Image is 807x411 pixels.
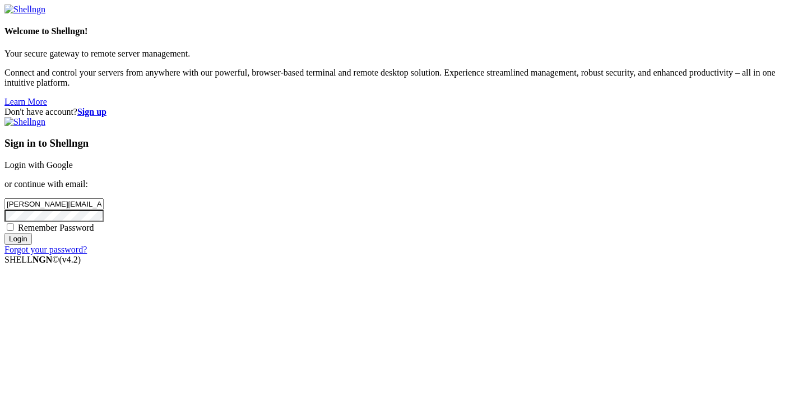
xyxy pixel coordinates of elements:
[33,255,53,264] b: NGN
[4,255,81,264] span: SHELL ©
[4,198,104,210] input: Email address
[77,107,106,116] a: Sign up
[4,137,803,150] h3: Sign in to Shellngn
[4,245,87,254] a: Forgot your password?
[4,68,803,88] p: Connect and control your servers from anywhere with our powerful, browser-based terminal and remo...
[4,97,47,106] a: Learn More
[4,49,803,59] p: Your secure gateway to remote server management.
[4,26,803,36] h4: Welcome to Shellngn!
[4,117,45,127] img: Shellngn
[4,107,803,117] div: Don't have account?
[4,233,32,245] input: Login
[4,4,45,15] img: Shellngn
[18,223,94,232] span: Remember Password
[7,223,14,231] input: Remember Password
[59,255,81,264] span: 4.2.0
[4,179,803,189] p: or continue with email:
[4,160,73,170] a: Login with Google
